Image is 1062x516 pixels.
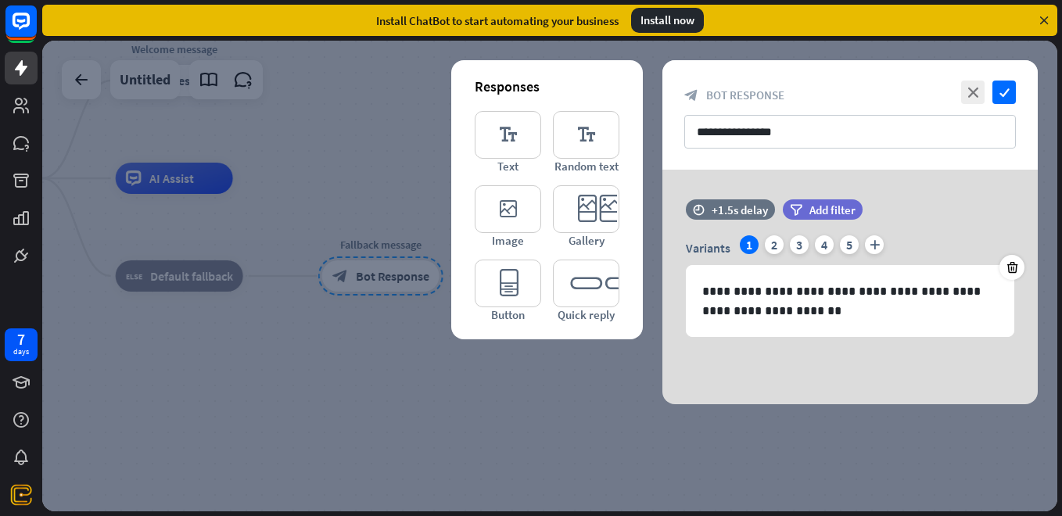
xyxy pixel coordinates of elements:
div: Install ChatBot to start automating your business [376,13,619,28]
div: 5 [840,235,859,254]
i: block_bot_response [684,88,698,102]
div: 4 [815,235,834,254]
span: Bot Response [706,88,784,102]
span: Add filter [809,202,856,217]
i: check [992,81,1016,104]
a: 7 days [5,328,38,361]
div: days [13,346,29,357]
span: Variants [686,240,730,256]
i: plus [865,235,884,254]
button: Open LiveChat chat widget [13,6,59,53]
div: 3 [790,235,809,254]
div: 2 [765,235,784,254]
div: +1.5s delay [712,202,768,217]
i: time [693,204,705,215]
div: Install now [631,8,704,33]
div: 7 [17,332,25,346]
div: 1 [740,235,759,254]
i: close [961,81,985,104]
i: filter [790,204,802,216]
